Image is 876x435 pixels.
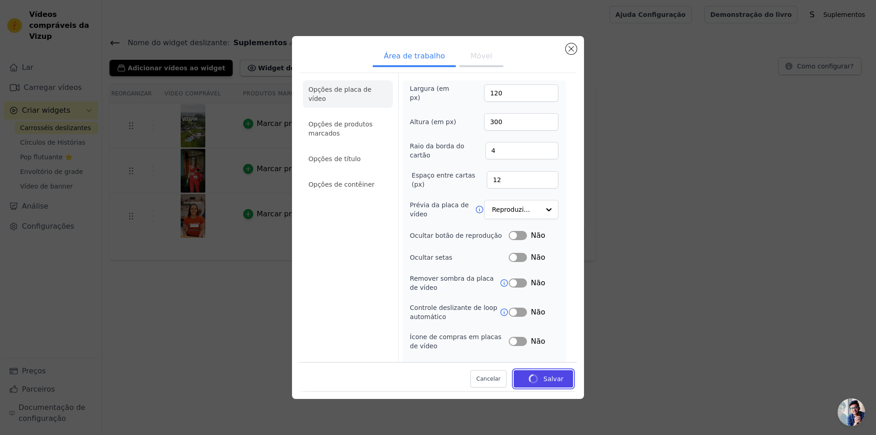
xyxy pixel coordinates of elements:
[410,85,449,101] font: Largura (em px)
[476,376,501,383] font: Cancelar
[412,172,475,188] font: Espaço entre cartas (px)
[410,304,497,320] font: Controle deslizante de loop automático
[543,376,563,383] font: Salvar
[308,121,373,137] font: Opções de produtos marcados
[531,308,545,316] font: Não
[384,52,445,60] font: Área de trabalho
[410,232,502,239] font: Ocultar botão de reprodução
[410,118,456,126] font: Altura (em px)
[410,201,469,218] font: Prévia da placa de vídeo
[410,333,501,350] font: Ícone de compras em placas de vídeo
[410,142,464,159] font: Raio da borda do cartão
[838,398,865,426] a: Chat abierto
[531,253,545,262] font: Não
[308,155,361,162] font: Opções de título
[531,231,545,240] font: Não
[531,337,545,346] font: Não
[410,254,452,261] font: Ocultar setas
[531,278,545,287] font: Não
[308,181,375,188] font: Opções de contêiner
[566,43,577,54] button: Fechar modal
[308,86,371,102] font: Opções de placa de vídeo
[470,52,492,60] font: Móvel
[410,275,494,291] font: Remover sombra da placa de vídeo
